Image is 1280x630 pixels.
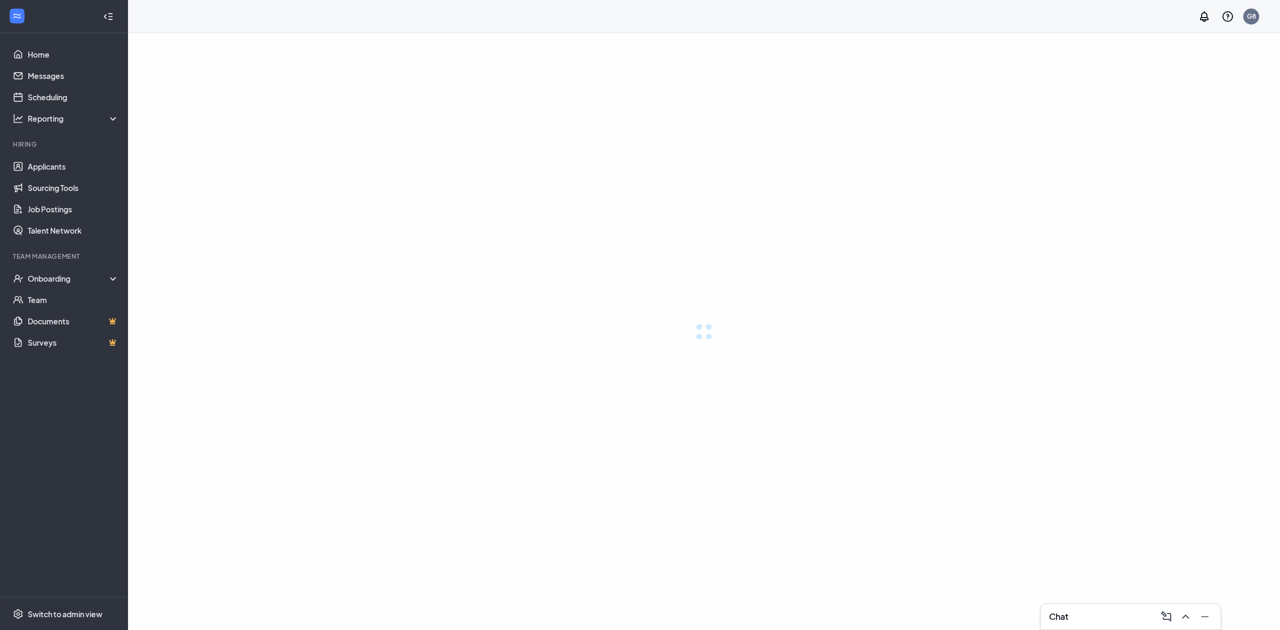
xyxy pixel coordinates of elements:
svg: QuestionInfo [1221,10,1234,23]
a: Scheduling [28,86,119,108]
div: G8 [1247,12,1256,21]
div: Onboarding [28,273,119,284]
svg: Settings [13,609,23,619]
a: Applicants [28,156,119,177]
div: Hiring [13,140,117,149]
svg: Collapse [103,11,114,22]
button: ChevronUp [1176,608,1193,625]
a: Sourcing Tools [28,177,119,198]
div: Reporting [28,113,119,124]
a: Home [28,44,119,65]
button: ComposeMessage [1157,608,1174,625]
a: SurveysCrown [28,332,119,353]
a: Talent Network [28,220,119,241]
a: Messages [28,65,119,86]
svg: ChevronUp [1179,610,1192,623]
a: DocumentsCrown [28,310,119,332]
svg: Notifications [1198,10,1211,23]
div: Team Management [13,252,117,261]
svg: Minimize [1198,610,1211,623]
button: Minimize [1195,608,1212,625]
a: Job Postings [28,198,119,220]
div: Switch to admin view [28,609,102,619]
svg: ComposeMessage [1160,610,1173,623]
svg: UserCheck [13,273,23,284]
svg: Analysis [13,113,23,124]
h3: Chat [1049,611,1068,623]
a: Team [28,289,119,310]
svg: WorkstreamLogo [12,11,22,21]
